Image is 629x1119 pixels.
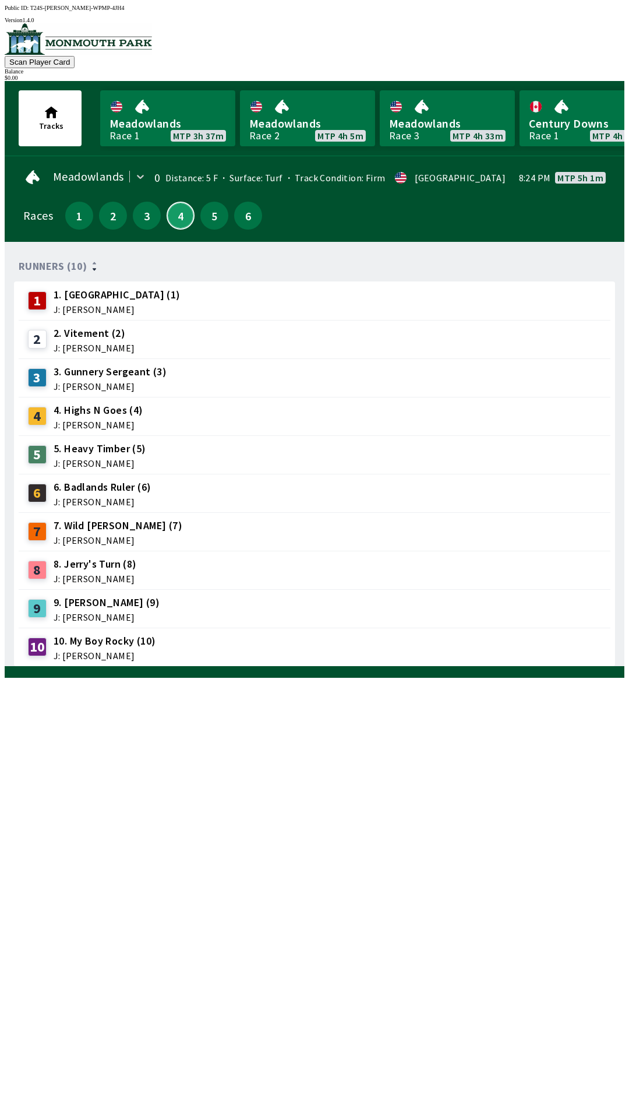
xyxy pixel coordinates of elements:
[54,382,167,391] span: J: [PERSON_NAME]
[19,261,610,272] div: Runners (10)
[54,518,182,533] span: 7. Wild [PERSON_NAME] (7)
[557,173,603,182] span: MTP 5h 1m
[54,403,143,418] span: 4. Highs N Goes (4)
[54,364,167,379] span: 3. Gunnery Sergeant (3)
[389,116,506,131] span: Meadowlands
[54,613,160,622] span: J: [PERSON_NAME]
[54,305,181,314] span: J: [PERSON_NAME]
[5,68,624,75] div: Balance
[5,5,624,11] div: Public ID:
[54,497,151,506] span: J: [PERSON_NAME]
[23,211,53,220] div: Races
[99,202,127,230] button: 2
[54,595,160,610] span: 9. [PERSON_NAME] (9)
[240,90,375,146] a: MeadowlandsRace 2MTP 4h 5m
[19,90,82,146] button: Tracks
[54,441,146,456] span: 5. Heavy Timber (5)
[54,651,156,660] span: J: [PERSON_NAME]
[68,212,90,220] span: 1
[39,121,63,131] span: Tracks
[65,202,93,230] button: 1
[54,557,137,572] span: 8. Jerry's Turn (8)
[200,202,228,230] button: 5
[249,131,280,140] div: Race 2
[389,131,419,140] div: Race 3
[109,131,140,140] div: Race 1
[28,484,47,502] div: 6
[54,480,151,495] span: 6. Badlands Ruler (6)
[165,172,218,184] span: Distance: 5 F
[153,173,161,182] div: 0
[100,90,235,146] a: MeadowlandsRace 1MTP 3h 37m
[28,561,47,579] div: 8
[102,212,124,220] span: 2
[28,330,47,349] div: 2
[109,116,226,131] span: Meadowlands
[5,56,75,68] button: Scan Player Card
[519,173,551,182] span: 8:24 PM
[5,23,152,55] img: venue logo
[5,75,624,81] div: $ 0.00
[28,407,47,425] div: 4
[54,343,135,353] span: J: [PERSON_NAME]
[249,116,366,131] span: Meadowlands
[218,172,283,184] span: Surface: Turf
[453,131,503,140] span: MTP 4h 33m
[54,574,137,583] span: J: [PERSON_NAME]
[54,459,146,468] span: J: [PERSON_NAME]
[28,445,47,464] div: 5
[237,212,259,220] span: 6
[529,131,559,140] div: Race 1
[30,5,125,11] span: T24S-[PERSON_NAME]-WPMP-4JH4
[28,599,47,618] div: 9
[136,212,158,220] span: 3
[54,420,143,430] span: J: [PERSON_NAME]
[380,90,515,146] a: MeadowlandsRace 3MTP 4h 33m
[28,522,47,541] div: 7
[28,638,47,656] div: 10
[133,202,161,230] button: 3
[28,368,47,387] div: 3
[54,326,135,341] span: 2. Vitement (2)
[28,291,47,310] div: 1
[234,202,262,230] button: 6
[173,131,224,140] span: MTP 3h 37m
[53,172,123,181] span: Meadowlands
[5,17,624,23] div: Version 1.4.0
[317,131,363,140] span: MTP 4h 5m
[283,172,386,184] span: Track Condition: Firm
[167,202,195,230] button: 4
[415,173,506,182] div: [GEOGRAPHIC_DATA]
[54,536,182,545] span: J: [PERSON_NAME]
[19,262,87,271] span: Runners (10)
[203,212,225,220] span: 5
[54,634,156,649] span: 10. My Boy Rocky (10)
[54,287,181,302] span: 1. [GEOGRAPHIC_DATA] (1)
